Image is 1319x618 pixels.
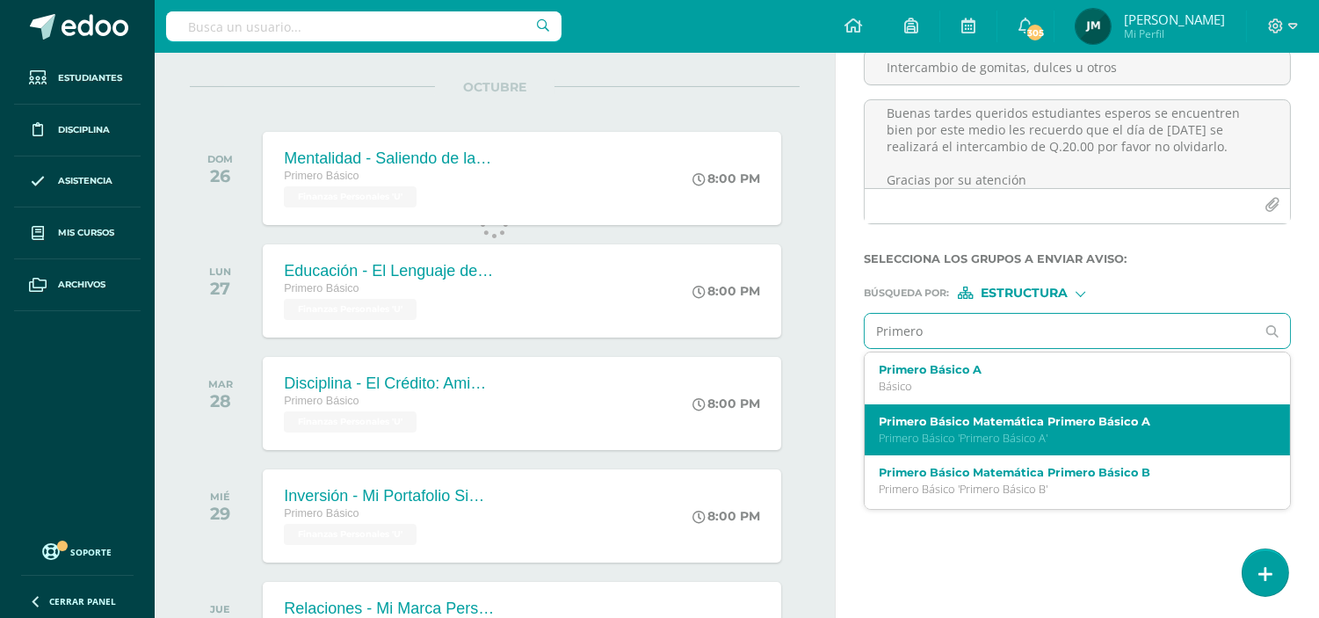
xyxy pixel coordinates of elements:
a: Disciplina [14,105,141,156]
div: 8:00 PM [693,508,761,524]
a: Soporte [21,539,134,563]
span: Soporte [71,546,112,558]
a: Estudiantes [14,53,141,105]
div: MAR [208,378,233,390]
a: Archivos [14,259,141,311]
span: Finanzas Personales 'U' [284,524,417,545]
div: Disciplina - El Crédito: Amigo o Enemigo [284,374,495,393]
div: 28 [208,390,233,411]
span: OCTUBRE [435,79,554,95]
label: Selecciona los grupos a enviar aviso : [864,252,1291,265]
p: Primero Básico 'Primero Básico B' [879,482,1259,497]
label: Primero Básico Matemática Primero Básico A [879,415,1259,428]
span: Archivos [58,278,105,292]
a: Mis cursos [14,207,141,259]
input: Titulo [865,50,1290,84]
span: Estudiantes [58,71,122,85]
span: Asistencia [58,174,112,188]
span: Búsqueda por : [864,288,949,298]
span: Estructura [981,288,1068,298]
div: Educación - El Lenguaje del Dinero [284,262,495,280]
div: Mentalidad - Saliendo de la Carrera de la Rata [284,149,495,168]
div: [object Object] [958,287,1090,299]
input: Busca un usuario... [166,11,562,41]
div: Inversión - Mi Portafolio Simulado [284,487,495,505]
div: JUE [210,603,231,615]
p: Básico [879,379,1259,394]
div: 8:00 PM [693,171,761,186]
div: 26 [207,165,233,186]
span: Mis cursos [58,226,114,240]
div: Relaciones - Mi Marca Personal [284,600,495,618]
div: 8:00 PM [693,283,761,299]
div: 8:00 PM [693,396,761,411]
img: 12b7c84a092dbc0c2c2dfa63a40b0068.png [1076,9,1111,44]
span: Primero Básico [284,170,359,182]
a: Asistencia [14,156,141,208]
div: 29 [210,503,230,524]
span: Primero Básico [284,282,359,294]
div: 27 [209,278,231,299]
span: Mi Perfil [1124,26,1225,41]
div: DOM [207,153,233,165]
span: Cerrar panel [49,595,116,607]
p: Primero Básico 'Primero Básico A' [879,431,1259,446]
span: [PERSON_NAME] [1124,11,1225,28]
span: Finanzas Personales 'U' [284,411,417,433]
div: LUN [209,265,231,278]
div: MIÉ [210,491,230,503]
span: Finanzas Personales 'U' [284,186,417,207]
span: Primero Básico [284,395,359,407]
textarea: Buenas tardes queridos estudiantes esperos se encuentren bien por este medio les recuerdo que el ... [865,100,1290,188]
span: Finanzas Personales 'U' [284,299,417,320]
span: 305 [1025,23,1045,42]
label: Primero Básico Matemática Primero Básico B [879,466,1259,479]
input: Ej. Primero primaria [865,314,1255,348]
span: Disciplina [58,123,110,137]
span: Primero Básico [284,507,359,520]
label: Primero Básico A [879,363,1259,376]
